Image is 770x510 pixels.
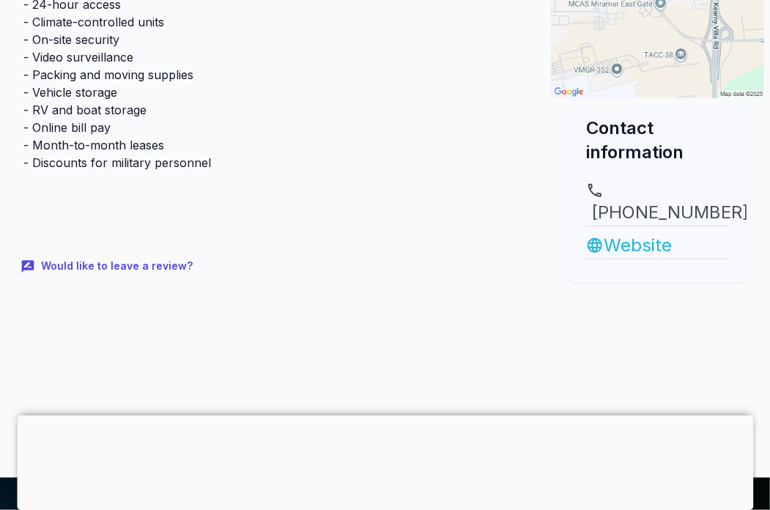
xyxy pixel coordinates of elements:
[586,182,729,226] a: [PHONE_NUMBER]
[23,13,522,31] li: - Climate-controlled units
[23,84,522,101] li: - Vehicle storage
[23,48,522,66] li: - Video surveillance
[23,101,522,119] li: - RV and boat storage
[23,154,522,171] li: - Discounts for military personnel
[12,251,204,282] button: Would like to leave a review?
[12,177,534,251] iframe: Advertisement
[23,119,522,136] li: - Online bill pay
[17,415,753,506] iframe: Advertisement
[586,116,729,164] h2: Contact information
[23,66,522,84] li: - Packing and moving supplies
[551,283,764,466] iframe: Advertisement
[23,136,522,154] li: - Month-to-month leases
[586,232,729,259] a: Website
[23,31,522,48] li: - On-site security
